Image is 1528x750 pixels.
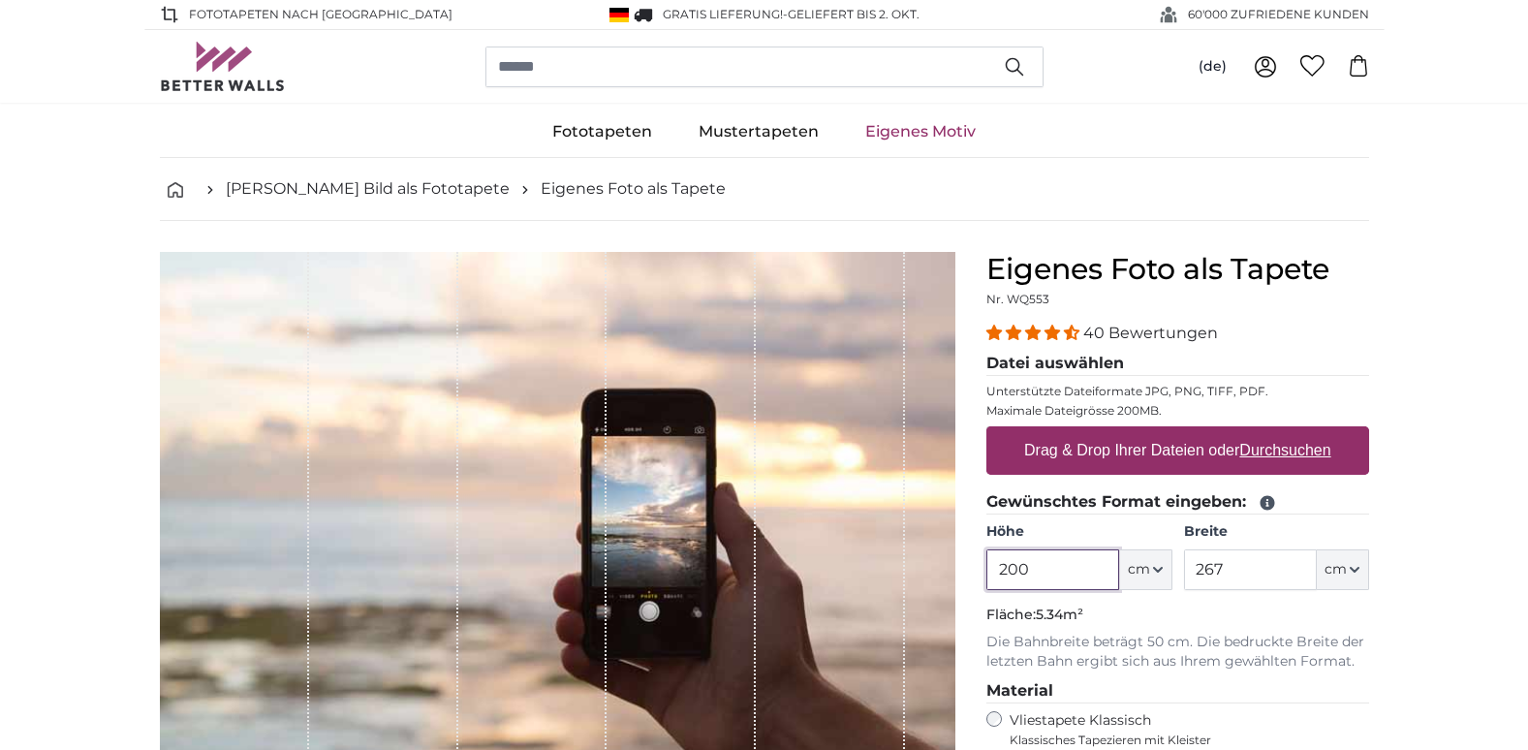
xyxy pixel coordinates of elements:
label: Drag & Drop Ihrer Dateien oder [1016,431,1339,470]
img: Betterwalls [160,42,286,91]
a: Eigenes Foto als Tapete [541,177,726,201]
p: Maximale Dateigrösse 200MB. [986,403,1369,419]
span: - [783,7,920,21]
img: Deutschland [609,8,629,22]
label: Höhe [986,522,1171,542]
legend: Datei auswählen [986,352,1369,376]
p: Unterstützte Dateiformate JPG, PNG, TIFF, PDF. [986,384,1369,399]
legend: Gewünschtes Format eingeben: [986,490,1369,515]
span: cm [1127,560,1149,579]
span: GRATIS Lieferung! [663,7,783,21]
button: cm [1316,549,1368,590]
a: Eigenes Motiv [842,107,999,157]
span: cm [1324,560,1346,579]
span: Fototapeten nach [GEOGRAPHIC_DATA] [189,6,452,23]
a: Mustertapeten [675,107,842,157]
p: Die Bahnbreite beträgt 50 cm. Die bedruckte Breite der letzten Bahn ergibt sich aus Ihrem gewählt... [986,633,1369,672]
span: Klassisches Tapezieren mit Kleister [1010,733,1353,748]
span: Nr. WQ553 [986,292,1049,306]
label: Breite [1183,522,1368,542]
h1: Eigenes Foto als Tapete [986,252,1369,287]
a: Fototapeten [529,107,675,157]
span: Geliefert bis 2. Okt. [788,7,920,21]
span: 60'000 ZUFRIEDENE KUNDEN [1188,6,1369,23]
nav: breadcrumbs [160,158,1369,221]
span: 4.38 stars [986,324,1083,342]
span: 5.34m² [1036,606,1083,623]
button: (de) [1183,49,1242,84]
u: Durchsuchen [1239,442,1330,458]
button: cm [1119,549,1171,590]
span: 40 Bewertungen [1083,324,1218,342]
legend: Material [986,679,1369,703]
label: Vliestapete Klassisch [1010,711,1353,748]
p: Fläche: [986,606,1369,625]
a: [PERSON_NAME] Bild als Fototapete [226,177,510,201]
